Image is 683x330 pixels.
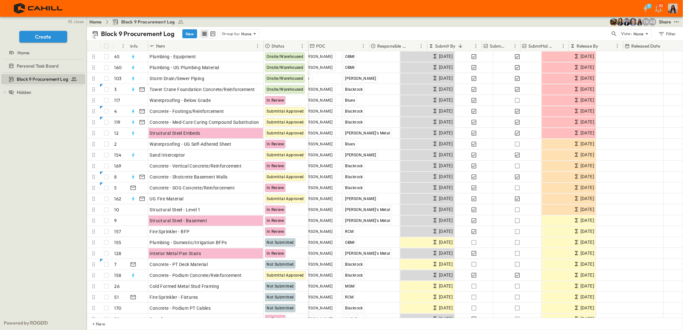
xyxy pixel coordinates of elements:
p: 51 [114,294,119,300]
span: [DATE] [439,206,453,213]
nav: breadcrumbs [89,19,188,25]
span: Concrete - PT Deck Material [150,261,208,268]
span: [DATE] [580,282,594,290]
span: Block 9 Procurement Log [121,19,175,25]
span: [DATE] [580,151,594,159]
span: [PERSON_NAME] [302,54,332,59]
span: Submittal Approved [267,197,304,201]
p: 155 [114,239,122,246]
span: Concrete - SOG Concrete/Reinforcement [150,185,235,191]
span: [DATE] [439,173,453,180]
p: Released Date [631,43,660,49]
span: Blues [345,98,355,103]
button: Menu [417,42,425,50]
span: Concrete - Footings/Reinforcement [150,108,224,115]
span: [DATE] [439,151,453,159]
p: Item [156,43,165,49]
span: [DATE] [439,315,453,323]
span: Blackrock [345,120,363,124]
span: Fire Sprinkler - Fixtures [150,294,198,300]
button: Sort [554,42,561,50]
span: [DATE] [580,293,594,301]
span: [PERSON_NAME] [345,153,376,157]
button: row view [201,30,208,38]
span: In Review [267,186,284,190]
span: Blackrock [345,87,363,92]
p: Status [271,43,284,49]
span: RCM [345,229,353,234]
p: 59 [114,316,120,322]
span: [DATE] [580,228,594,235]
p: 5 [114,185,117,191]
span: [DATE] [580,86,594,93]
span: Hidden [17,89,31,96]
span: [DATE] [580,118,594,126]
span: [DATE] [580,184,594,191]
p: 154 [114,152,122,158]
p: 103 [114,75,122,82]
span: [PERSON_NAME]'s Metal [345,218,390,223]
span: Concrete - Podium PT Cables [150,305,211,311]
p: 45 [114,53,120,60]
span: In Review [267,164,284,168]
button: Sort [167,42,174,50]
span: [PERSON_NAME] [302,196,332,201]
span: [DATE] [580,206,594,213]
button: Menu [298,42,306,50]
div: Info [130,37,138,55]
span: Concrete - Podium Concrete/Reinforcement [150,272,242,279]
span: Concrete - Med-Cure Curing Compound Substitution [150,119,259,125]
button: Sort [600,42,607,50]
span: [DATE] [439,129,453,137]
p: 128 [114,250,122,257]
img: Profile Picture [668,4,678,13]
span: Cold Formed Metal Stud Framing [150,283,219,289]
div: Andrew Barreto (abarreto@guzmangc.com) [649,18,656,26]
button: Menu [254,42,261,50]
span: [PERSON_NAME] [302,87,332,92]
span: Onsite/Warehoused [267,54,303,59]
span: [PERSON_NAME] [302,273,332,278]
span: OBMI [345,54,355,59]
span: Submittal Approved [267,109,304,114]
span: [DATE] [439,261,453,268]
span: [DATE] [580,239,594,246]
span: [DATE] [439,107,453,115]
p: 3 [114,86,117,93]
button: Sort [410,42,417,50]
span: Blackrock [345,186,363,190]
h6: 7 [648,4,650,9]
span: [PERSON_NAME] [302,251,332,256]
span: Structural Steel Embeds [150,130,200,136]
span: [DATE] [439,75,453,82]
span: [DATE] [439,162,453,170]
span: In Review [267,251,284,256]
span: [PERSON_NAME] [302,240,332,245]
div: Personal Task Boardtest [1,61,85,71]
span: Blackrock [345,109,363,114]
span: Concrete - Shotcrete Basement Walls [150,174,228,180]
span: Blues [345,142,355,146]
p: Release By [577,43,598,49]
span: [DATE] [580,162,594,170]
button: New [182,29,197,38]
span: Not Submitted [267,262,294,267]
span: Structural Steel - Basement [150,217,207,224]
p: 26 [114,283,120,289]
span: Waterproofing - UG Self-Adhered Sheet [150,141,232,147]
span: Not Submitted [267,295,294,299]
button: Menu [472,42,480,50]
p: Submit By [435,43,456,49]
span: [DATE] [439,53,453,60]
a: Personal Task Board [1,61,84,70]
span: Plumbing - UG Plumbing Material [150,64,219,71]
p: + New [92,321,96,327]
span: Structural Steel - Level 1 [150,206,201,213]
span: Blackrock [345,306,363,310]
p: 117 [114,97,120,104]
span: [DATE] [580,304,594,312]
span: Blackrock [345,175,363,179]
p: 169 [114,163,122,169]
span: [PERSON_NAME] [302,163,332,169]
a: Home [89,19,102,25]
